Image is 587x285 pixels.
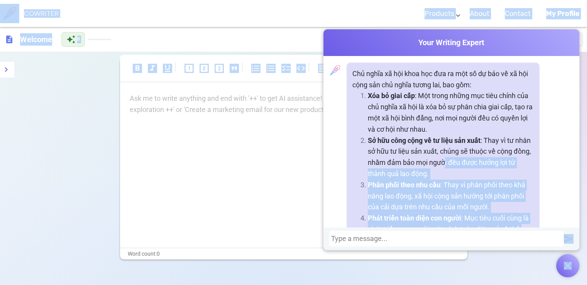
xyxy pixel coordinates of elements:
span: format_quote [230,64,239,73]
span: format_underlined [163,64,172,73]
span: format_list_numbered [251,64,261,73]
h6: Click to edit title [17,32,55,47]
span: looks_3 [215,64,224,73]
span: looks_two [200,64,209,73]
img: profile [327,63,343,78]
a: Products [425,2,454,25]
p: : Thay vì tư nhân sở hữu tư liệu sản xuất, chúng sẽ thuộc về cộng đồng, nhằm đảm bảo mọi người đề... [368,135,534,180]
span: format_italic [148,64,157,73]
p: : Thay vì phân phối theo khả năng lao động, xã hội cộng sản hướng tới phân phối của cải dựa trên ... [368,180,534,213]
span: Your Writing Expert [323,37,579,48]
strong: Sở hữu công cộng về tư liệu sản xuất [368,136,480,144]
span: checklist [281,64,291,73]
div: Word count: 0 [120,248,467,260]
p: Chủ nghĩa xã hội khoa học đưa ra một số dự báo về xã hội cộng sản chủ nghĩa tương lai, bao gồm: [352,68,534,91]
p: : Mục tiêu cuối cùng là phát triển con người một cách toàn diện, cả về thể chất lẫn tinh thần. [368,213,534,246]
strong: Phân phối theo nhu cầu [368,181,440,189]
b: My Profile [546,9,579,18]
p: : Một trong những mục tiêu chính của chủ nghĩa xã hội là xóa bỏ sự phân chia giai cấp, tạo ra một... [368,90,534,135]
span: format_bold [133,64,142,73]
span: 0 [77,36,80,43]
span: format_align_left [318,64,327,73]
a: About [470,2,489,25]
h6: COWRITER [24,10,59,17]
img: Open chat [564,262,572,270]
strong: Phát triển toàn diện con người [368,214,461,222]
span: looks_one [184,64,194,73]
a: My Profile [546,2,579,25]
span: auto_awesome [66,35,76,44]
strong: Xóa bỏ giai cấp [368,92,415,100]
span: description [5,35,14,44]
img: Send [564,234,573,244]
span: format_list_bulleted [266,64,276,73]
span: code [296,64,306,73]
a: Contact [505,2,531,25]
